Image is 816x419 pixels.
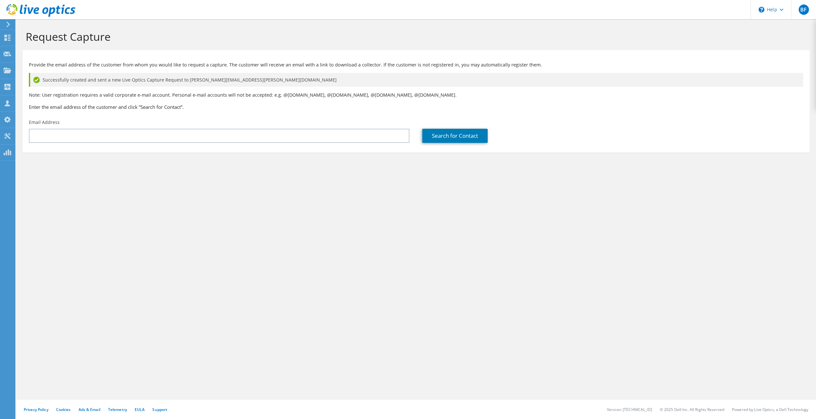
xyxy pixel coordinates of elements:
[422,129,488,143] a: Search for Contact
[56,407,71,412] a: Cookies
[607,407,652,412] li: Version: [TECHNICAL_ID]
[26,30,803,43] h1: Request Capture
[152,407,167,412] a: Support
[135,407,145,412] a: EULA
[660,407,724,412] li: © 2025 Dell Inc. All Rights Reserved
[24,407,48,412] a: Privacy Policy
[759,7,764,13] svg: \n
[29,61,803,68] p: Provide the email address of the customer from whom you would like to request a capture. The cust...
[79,407,100,412] a: Ads & Email
[799,4,809,15] span: BF
[43,76,337,83] span: Successfully created and sent a new Live Optics Capture Request to [PERSON_NAME][EMAIL_ADDRESS][P...
[29,119,60,126] label: Email Address
[29,92,803,99] p: Note: User registration requires a valid corporate e-mail account. Personal e-mail accounts will ...
[108,407,127,412] a: Telemetry
[732,407,808,412] li: Powered by Live Optics, a Dell Technology
[29,103,803,110] h3: Enter the email address of the customer and click “Search for Contact”.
